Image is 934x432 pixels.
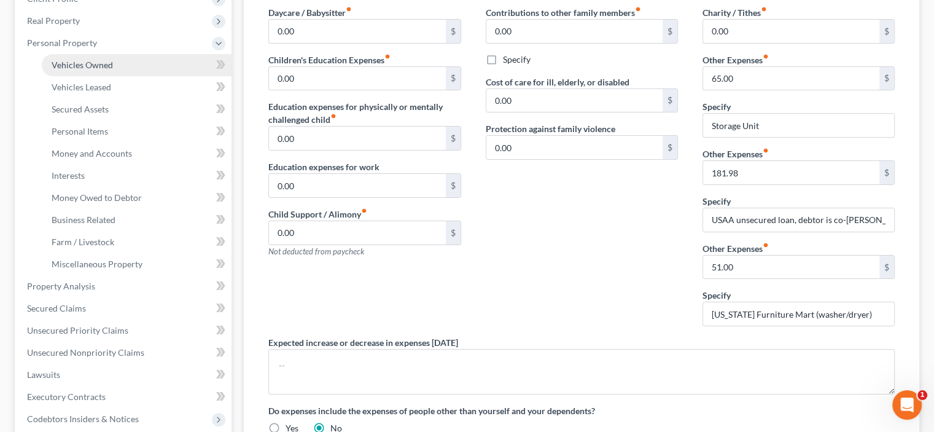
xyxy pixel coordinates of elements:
input: -- [269,20,445,43]
span: Codebtors Insiders & Notices [27,414,139,424]
a: Executory Contracts [17,386,232,408]
label: Children's Education Expenses [268,53,391,66]
a: Unsecured Priority Claims [17,320,232,342]
i: fiber_manual_record [763,53,769,60]
span: Lawsuits [27,369,60,380]
a: Money and Accounts [42,143,232,165]
input: -- [703,256,879,279]
div: $ [446,174,461,197]
a: Interests [42,165,232,187]
span: Vehicles Owned [52,60,113,70]
span: Real Property [27,15,80,26]
div: $ [663,89,677,112]
i: fiber_manual_record [635,6,641,12]
label: Cost of care for ill, elderly, or disabled [486,76,629,88]
div: $ [446,221,461,245]
label: Child Support / Alimony [268,208,367,221]
a: Farm / Livestock [42,231,232,253]
div: $ [446,67,461,90]
label: Contributions to other family members [486,6,641,19]
input: -- [269,174,445,197]
span: Unsecured Nonpriority Claims [27,347,144,358]
i: fiber_manual_record [761,6,767,12]
i: fiber_manual_record [346,6,352,12]
label: Protection against family violence [486,122,615,135]
label: Charity / Tithes [702,6,767,19]
label: Expected increase or decrease in expenses [DATE] [268,336,458,349]
label: Specify [702,100,731,113]
iframe: Intercom live chat [892,390,922,420]
span: Miscellaneous Property [52,259,142,269]
div: $ [879,161,894,184]
span: Secured Claims [27,303,86,313]
input: -- [269,221,445,245]
div: $ [879,256,894,279]
span: Vehicles Leased [52,82,111,92]
input: -- [703,67,879,90]
span: Unsecured Priority Claims [27,325,128,336]
i: fiber_manual_record [330,113,337,119]
a: Vehicles Leased [42,76,232,98]
input: -- [269,127,445,150]
label: Specify [702,289,731,302]
span: Executory Contracts [27,391,106,402]
div: $ [879,20,894,43]
a: Property Analysis [17,275,232,297]
span: Interests [52,170,85,181]
a: Money Owed to Debtor [42,187,232,209]
a: Business Related [42,209,232,231]
a: Lawsuits [17,364,232,386]
span: 1 [917,390,927,400]
label: Education expenses for physically or mentally challenged child [268,100,461,126]
a: Miscellaneous Property [42,253,232,275]
label: Do expenses include the expenses of people other than yourself and your dependents? [268,404,895,417]
a: Secured Assets [42,98,232,120]
i: fiber_manual_record [763,147,769,154]
div: $ [446,20,461,43]
span: Personal Property [27,37,97,48]
span: Property Analysis [27,281,95,291]
div: $ [663,20,677,43]
span: Business Related [52,214,115,225]
label: Other Expenses [702,147,769,160]
label: Specify [702,195,731,208]
a: Vehicles Owned [42,54,232,76]
label: Education expenses for work [268,160,379,173]
input: Specify... [703,114,894,137]
a: Secured Claims [17,297,232,320]
input: Specify... [703,302,894,326]
input: -- [486,89,663,112]
span: Money Owed to Debtor [52,192,142,203]
span: Not deducted from paycheck [268,246,364,256]
input: Specify... [703,208,894,232]
span: Secured Assets [52,104,109,114]
input: -- [703,161,879,184]
span: Money and Accounts [52,148,132,159]
label: Daycare / Babysitter [268,6,352,19]
div: $ [446,127,461,150]
input: -- [486,20,663,43]
a: Unsecured Nonpriority Claims [17,342,232,364]
i: fiber_manual_record [384,53,391,60]
label: Specify [503,53,531,66]
span: Personal Items [52,126,108,136]
i: fiber_manual_record [763,242,769,248]
span: Farm / Livestock [52,237,114,247]
input: -- [486,136,663,159]
input: -- [269,67,445,90]
a: Personal Items [42,120,232,143]
label: Other Expenses [702,53,769,66]
div: $ [879,67,894,90]
i: fiber_manual_record [361,208,367,214]
label: Other Expenses [702,242,769,255]
input: -- [703,20,879,43]
div: $ [663,136,677,159]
